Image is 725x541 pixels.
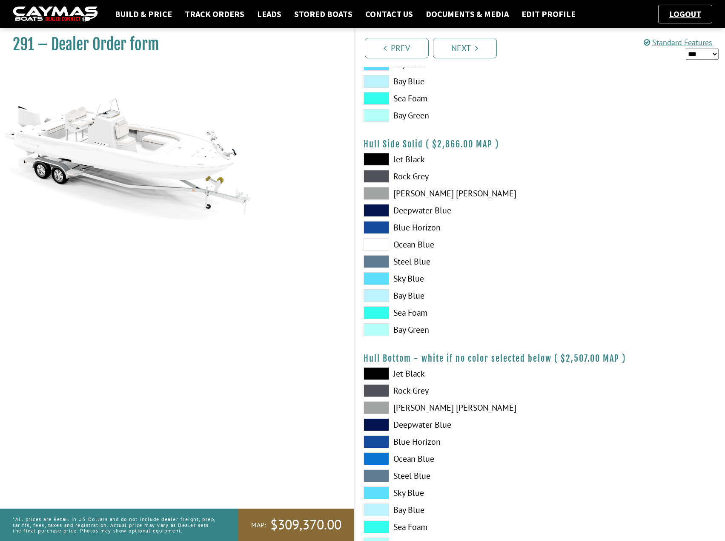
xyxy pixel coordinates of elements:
[364,170,532,183] label: Rock Grey
[364,418,532,431] label: Deepwater Blue
[364,486,532,499] label: Sky Blue
[432,139,493,150] span: $2,866.00 MAP
[364,353,717,364] h4: Hull Bottom - white if no color selected below ( )
[364,323,532,336] label: Bay Green
[13,6,98,22] img: caymas-dealer-connect-2ed40d3bc7270c1d8d7ffb4b79bf05adc795679939227970def78ec6f6c03838.gif
[365,38,429,58] a: Prev
[364,401,532,414] label: [PERSON_NAME] [PERSON_NAME]
[364,139,717,150] h4: Hull Side Solid ( )
[364,187,532,200] label: [PERSON_NAME] [PERSON_NAME]
[561,353,619,364] span: $2,507.00 MAP
[361,9,417,20] a: Contact Us
[364,289,532,302] label: Bay Blue
[364,255,532,268] label: Steel Blue
[421,9,513,20] a: Documents & Media
[181,9,249,20] a: Track Orders
[364,238,532,251] label: Ocean Blue
[238,509,354,541] a: MAP:$309,370.00
[364,306,532,319] label: Sea Foam
[364,92,532,105] label: Sea Foam
[433,38,497,58] a: Next
[290,9,357,20] a: Stored Boats
[364,452,532,465] label: Ocean Blue
[364,221,532,234] label: Blue Horizon
[111,9,176,20] a: Build & Price
[644,37,712,47] a: Standard Features
[364,435,532,448] label: Blue Horizon
[364,204,532,217] label: Deepwater Blue
[364,272,532,285] label: Sky Blue
[251,521,266,529] span: MAP:
[270,516,341,534] span: $309,370.00
[364,521,532,533] label: Sea Foam
[13,35,333,54] h1: 291 – Dealer Order form
[364,504,532,516] label: Bay Blue
[364,469,532,482] label: Steel Blue
[665,9,705,19] a: Logout
[364,384,532,397] label: Rock Grey
[517,9,580,20] a: Edit Profile
[364,75,532,88] label: Bay Blue
[364,367,532,380] label: Jet Black
[364,153,532,166] label: Jet Black
[364,109,532,122] label: Bay Green
[253,9,286,20] a: Leads
[13,512,219,538] p: *All prices are Retail in US Dollars and do not include dealer freight, prep, tariffs, fees, taxe...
